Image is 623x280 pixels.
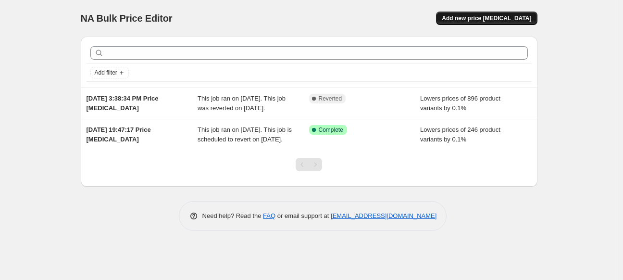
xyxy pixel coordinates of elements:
[90,67,129,78] button: Add filter
[436,12,537,25] button: Add new price [MEDICAL_DATA]
[442,14,531,22] span: Add new price [MEDICAL_DATA]
[296,158,322,171] nav: Pagination
[263,212,275,219] a: FAQ
[319,95,342,102] span: Reverted
[319,126,343,134] span: Complete
[331,212,436,219] a: [EMAIL_ADDRESS][DOMAIN_NAME]
[95,69,117,76] span: Add filter
[420,95,500,112] span: Lowers prices of 896 product variants by 0.1%
[198,95,286,112] span: This job ran on [DATE]. This job was reverted on [DATE].
[202,212,263,219] span: Need help? Read the
[275,212,331,219] span: or email support at
[87,95,159,112] span: [DATE] 3:38:34 PM Price [MEDICAL_DATA]
[198,126,292,143] span: This job ran on [DATE]. This job is scheduled to revert on [DATE].
[420,126,500,143] span: Lowers prices of 246 product variants by 0.1%
[81,13,173,24] span: NA Bulk Price Editor
[87,126,151,143] span: [DATE] 19:47:17 Price [MEDICAL_DATA]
